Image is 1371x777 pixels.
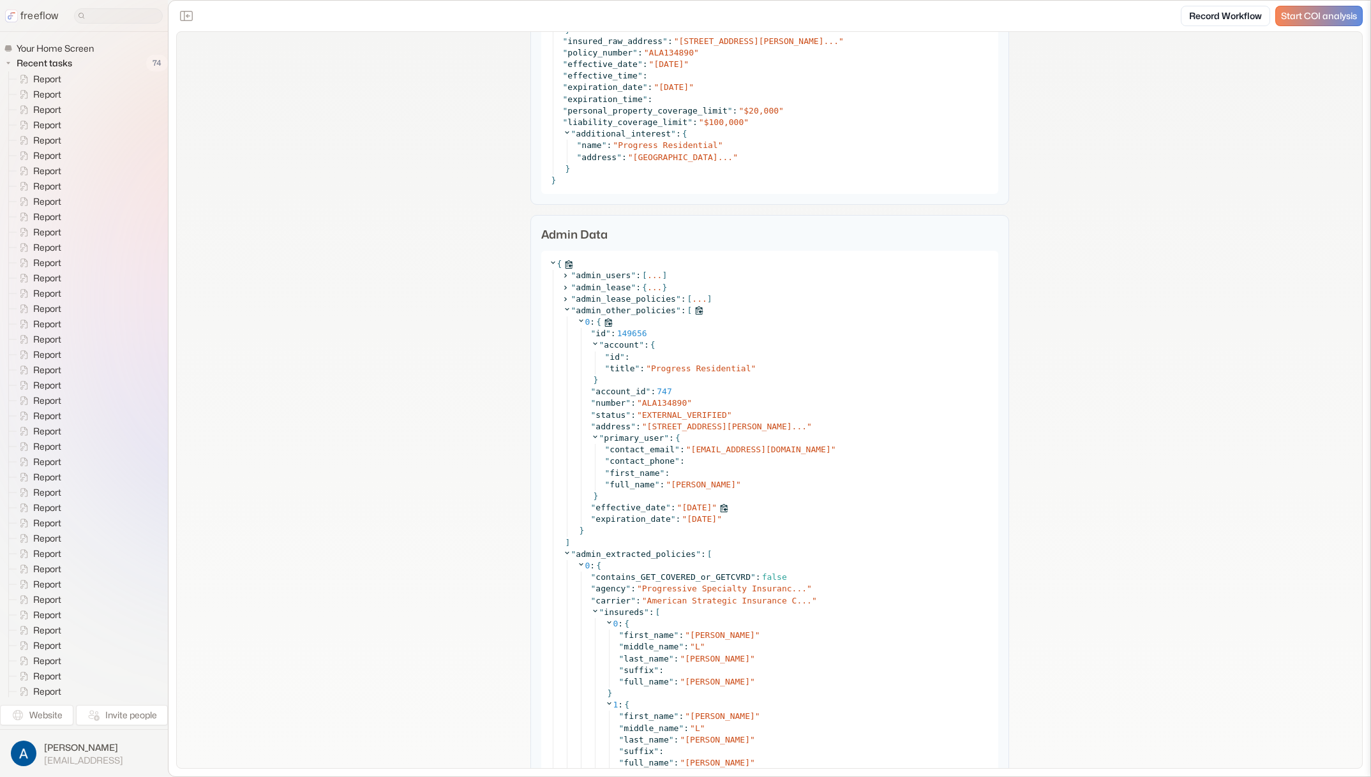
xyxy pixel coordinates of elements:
[576,129,671,138] span: additional_interest
[610,480,654,489] span: full_name
[682,503,712,512] span: [DATE]
[44,755,123,766] span: [EMAIL_ADDRESS]
[9,638,66,653] a: Report
[9,577,66,592] a: Report
[669,433,674,444] span: :
[9,301,66,316] a: Report
[620,352,625,362] span: "
[9,194,66,209] a: Report
[590,316,595,328] span: :
[639,340,644,350] span: "
[631,270,636,280] span: "
[594,491,599,501] span: }
[638,71,643,80] span: "
[1181,6,1270,26] a: Record Workflow
[596,398,626,408] span: number
[634,364,640,373] span: "
[576,270,631,280] span: admin_users
[591,410,596,420] span: "
[631,283,636,292] span: "
[31,119,65,131] span: Report
[31,501,65,514] span: Report
[611,329,616,338] span: :
[650,387,656,396] span: :
[631,410,636,420] span: :
[631,398,636,408] span: :
[676,294,681,304] span: "
[9,669,66,684] a: Report
[660,468,665,478] span: "
[571,306,576,315] span: "
[596,410,626,420] span: status
[31,440,65,453] span: Report
[9,424,66,439] a: Report
[596,422,631,431] span: address
[591,503,596,512] span: "
[31,211,65,223] span: Report
[9,102,66,117] a: Report
[146,55,168,71] span: 74
[687,514,717,524] span: [DATE]
[9,240,66,255] a: Report
[31,425,65,438] span: Report
[9,592,66,607] a: Report
[642,422,647,431] span: "
[31,180,65,193] span: Report
[605,456,610,466] span: "
[704,117,744,127] span: $100,000
[571,549,576,559] span: "
[604,433,664,443] span: primary_user
[657,387,671,396] span: 747
[642,410,727,420] span: EXTERNAL_VERIFIED
[671,129,676,138] span: "
[596,316,601,328] span: {
[718,140,723,150] span: "
[668,36,673,46] span: :
[567,117,687,127] span: liability_coverage_limit
[31,287,65,300] span: Report
[599,433,604,443] span: "
[9,225,66,240] a: Report
[676,514,681,524] span: :
[692,293,707,305] span: ...
[9,316,66,332] a: Report
[541,226,998,243] p: Admin Data
[9,439,66,454] a: Report
[707,293,712,305] span: ]
[9,515,66,531] a: Report
[644,339,649,351] span: :
[648,82,653,92] span: :
[738,106,744,115] span: "
[31,394,65,407] span: Report
[606,140,611,150] span: :
[699,117,704,127] span: "
[8,737,160,769] button: [PERSON_NAME][EMAIL_ADDRESS]
[675,456,680,466] span: "
[9,270,66,286] a: Report
[31,165,65,177] span: Report
[633,152,733,162] span: [GEOGRAPHIC_DATA]...
[31,256,65,269] span: Report
[733,106,738,115] span: :
[9,255,66,270] a: Report
[31,609,65,621] span: Report
[31,134,65,147] span: Report
[576,294,676,304] span: admin_lease_policies
[31,333,65,346] span: Report
[693,117,698,127] span: :
[9,179,66,194] a: Report
[610,445,675,454] span: contact_email
[654,82,659,92] span: "
[686,445,691,454] span: "
[807,422,812,431] span: "
[633,48,638,57] span: "
[9,485,66,500] a: Report
[610,468,659,478] span: first_name
[617,329,647,338] span: 149656
[659,82,689,92] span: [DATE]
[596,503,666,512] span: effective_date
[31,226,65,239] span: Report
[20,8,59,24] p: freeflow
[839,36,844,46] span: "
[9,500,66,515] a: Report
